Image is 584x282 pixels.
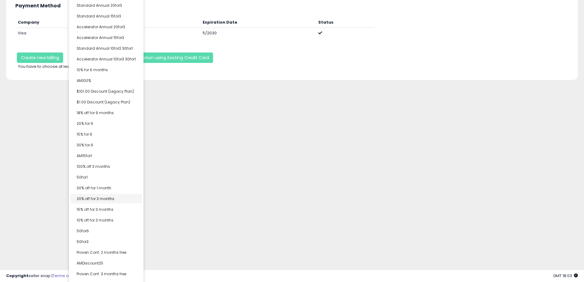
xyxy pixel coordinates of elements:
span: Standard Annual 10for3 30for1 [77,46,133,51]
span: 18% off for 9 months [77,110,114,115]
span: 15% off for 3 months [77,207,113,212]
button: Open Subscription using Existing Credit Card [110,52,213,63]
span: 30% for 6 [77,142,93,148]
span: Proven Conf. 3 months free [77,271,126,276]
span: Accelerator Annual 20for3 [77,24,125,29]
span: 50for1 [77,175,88,180]
span: 2025-10-7 18:03 GMT [553,273,578,279]
div: You have to choose at least one plan and a billing date. [13,64,156,70]
td: 5/2030 [200,28,316,39]
span: 20% off for 3 months [77,196,114,201]
span: AM15for1 [77,153,92,158]
span: AM100% [77,78,91,83]
span: 15% for 6 [77,132,92,137]
span: $101.00 Discount (Legacy Plan) [77,89,134,94]
a: Terms of Use [52,273,78,279]
span: Standard Annual 20for3 [77,3,122,8]
span: AMDiscount25 [77,261,103,266]
span: 30% off for 1 month [77,185,111,191]
span: 50for6 [77,228,89,234]
td: Visa [15,28,93,39]
span: 50for3 [77,239,89,244]
span: Accelerator Annual 15for3 [77,35,124,40]
th: Company [15,17,93,28]
div: seller snap | | [6,273,106,279]
span: 100% off 3 months [77,164,110,169]
span: 10% off for 3 months [77,218,113,223]
span: $1.00 Discount (Legacy Plan) [77,99,130,105]
strong: Copyright [6,273,29,279]
th: Card Number [93,17,200,28]
h3: Payment Method [15,3,569,9]
th: Status [316,17,375,28]
th: Expiration Date [200,17,316,28]
span: Standard Annual 15for3 [77,14,121,19]
span: Accelerator Annual 10for3 30for1 [77,56,136,62]
button: Create new billing [17,52,63,63]
span: Proven Conf. 2 months free [77,250,126,255]
span: 10% for 6 months [77,67,108,72]
span: 20% for 6 [77,121,93,126]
